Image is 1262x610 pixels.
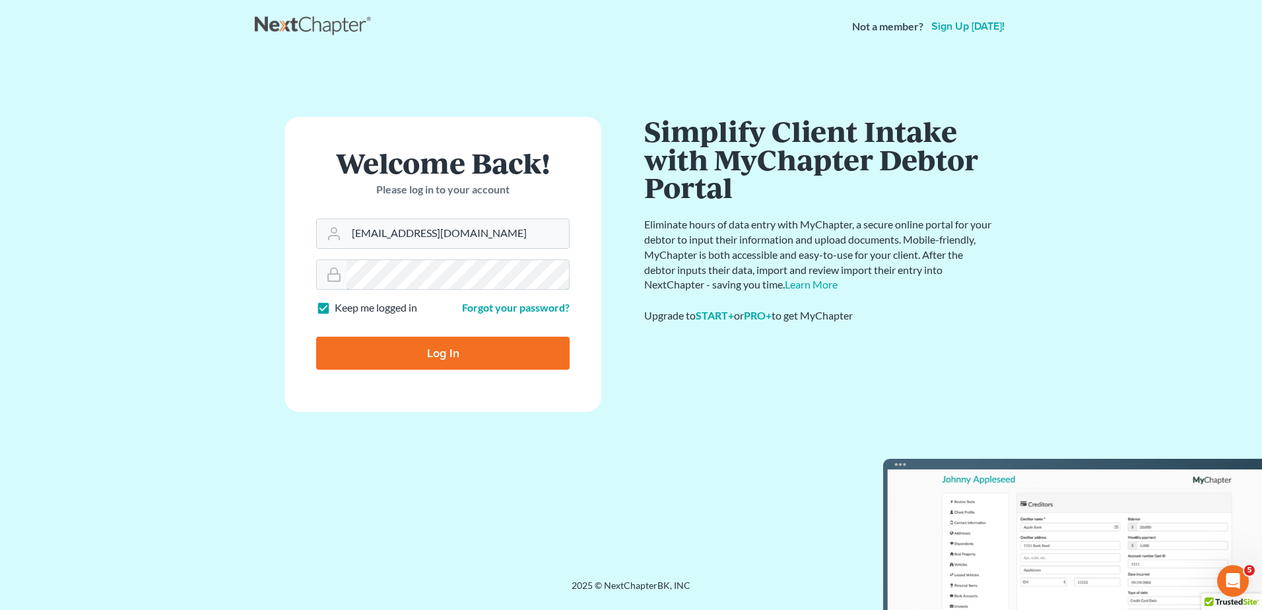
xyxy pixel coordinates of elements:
div: 2025 © NextChapterBK, INC [255,579,1007,603]
p: Eliminate hours of data entry with MyChapter, a secure online portal for your debtor to input the... [644,217,994,292]
iframe: Intercom live chat [1217,565,1249,597]
h1: Welcome Back! [316,149,570,177]
strong: Not a member? [852,19,923,34]
a: START+ [696,309,734,322]
input: Email Address [347,219,569,248]
a: Learn More [785,278,838,290]
p: Please log in to your account [316,182,570,197]
a: PRO+ [744,309,772,322]
div: Upgrade to or to get MyChapter [644,308,994,323]
label: Keep me logged in [335,300,417,316]
span: 5 [1244,565,1255,576]
input: Log In [316,337,570,370]
a: Forgot your password? [462,301,570,314]
a: Sign up [DATE]! [929,21,1007,32]
h1: Simplify Client Intake with MyChapter Debtor Portal [644,117,994,201]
